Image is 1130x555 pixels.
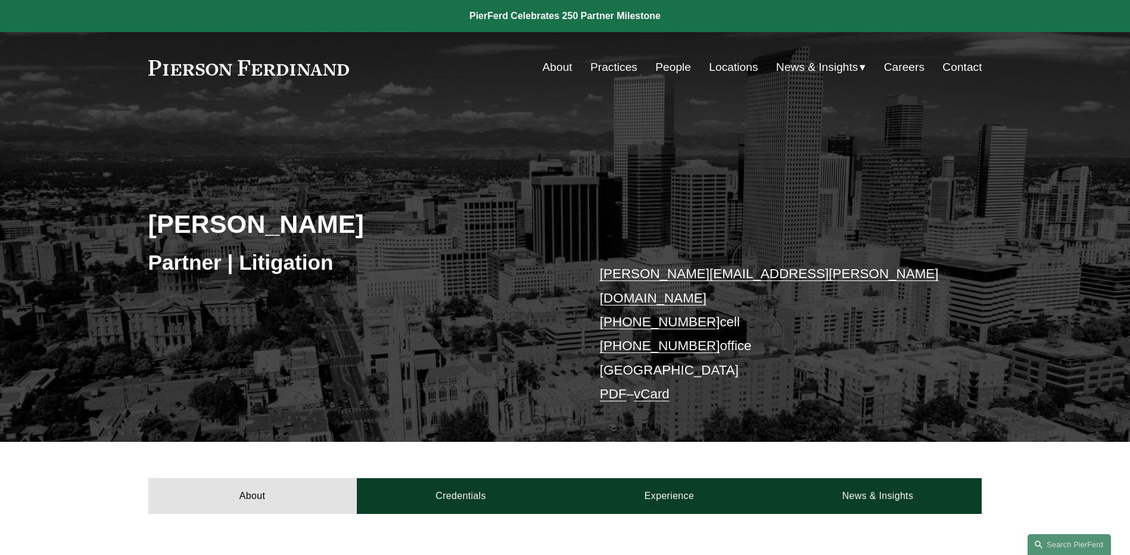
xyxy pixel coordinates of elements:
a: Locations [709,56,758,79]
a: Careers [884,56,924,79]
a: [PERSON_NAME][EMAIL_ADDRESS][PERSON_NAME][DOMAIN_NAME] [600,266,939,305]
a: Search this site [1028,534,1111,555]
a: About [148,478,357,514]
a: Practices [590,56,637,79]
h3: Partner | Litigation [148,250,565,276]
a: Experience [565,478,774,514]
a: folder dropdown [776,56,866,79]
a: PDF [600,386,627,401]
a: Credentials [357,478,565,514]
p: cell office [GEOGRAPHIC_DATA] – [600,262,947,406]
h2: [PERSON_NAME] [148,208,565,239]
a: About [543,56,572,79]
a: vCard [634,386,670,401]
span: News & Insights [776,57,858,78]
a: [PHONE_NUMBER] [600,314,720,329]
a: [PHONE_NUMBER] [600,338,720,353]
a: People [655,56,691,79]
a: News & Insights [773,478,982,514]
a: Contact [942,56,982,79]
